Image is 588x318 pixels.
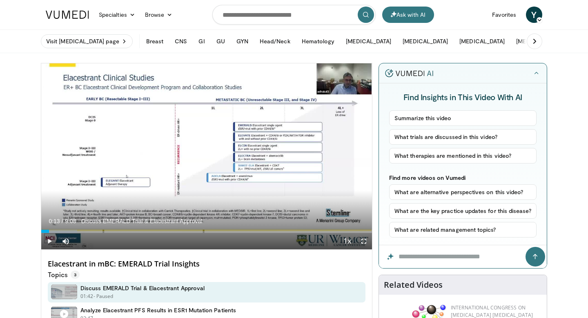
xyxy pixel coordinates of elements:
[194,33,209,49] button: GI
[379,245,547,268] input: Question for the AI
[356,233,372,249] button: Fullscreen
[389,222,537,237] button: What are related management topics?
[341,33,396,49] button: [MEDICAL_DATA]
[232,33,253,49] button: GYN
[511,33,566,49] button: [MEDICAL_DATA]
[382,7,434,23] button: Ask with AI
[339,233,356,249] button: Playback Rate
[71,271,80,279] span: 3
[389,203,537,219] button: What are the key practice updates for this disease?
[170,33,192,49] button: CNS
[297,33,340,49] button: Hematology
[212,33,230,49] button: GU
[41,233,58,249] button: Play
[398,33,453,49] button: [MEDICAL_DATA]
[58,233,74,249] button: Mute
[41,34,133,48] a: Visit [MEDICAL_DATA] page
[81,217,202,225] span: Discuss EMERALD Trial & Elacestrant Approval
[94,7,140,23] a: Specialties
[385,69,433,77] img: vumedi-ai-logo.v2.svg
[46,11,89,19] img: VuMedi Logo
[389,92,537,102] h4: Find Insights in This Video With AI
[389,148,537,163] button: What therapies are mentioned in this video?
[65,218,76,224] span: 9:08
[41,230,372,233] div: Progress Bar
[80,284,205,292] h4: Discuss EMERALD Trial & Elacestrant Approval
[389,129,537,145] button: What trials are discussed in this video?
[141,33,168,49] button: Breast
[94,293,114,300] p: - Paused
[80,307,236,314] h4: Analyze Elacestrant PFS Results in ESR1 Mutation Patients
[48,260,365,269] h4: Elacestrant in mBC: EMERALD Trial Insights
[384,280,443,290] h4: Related Videos
[389,110,537,126] button: Summarize this video
[49,218,60,224] span: 0:13
[140,7,178,23] a: Browse
[212,5,376,25] input: Search topics, interventions
[389,174,537,181] p: Find more videos on Vumedi
[41,63,372,250] video-js: Video Player
[526,7,542,23] a: Y
[389,184,537,200] button: What are alternative perspectives on this video?
[487,7,521,23] a: Favorites
[62,218,63,224] span: /
[48,271,80,279] p: Topics
[454,33,510,49] button: [MEDICAL_DATA]
[255,33,295,49] button: Head/Neck
[80,293,94,300] p: 01:42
